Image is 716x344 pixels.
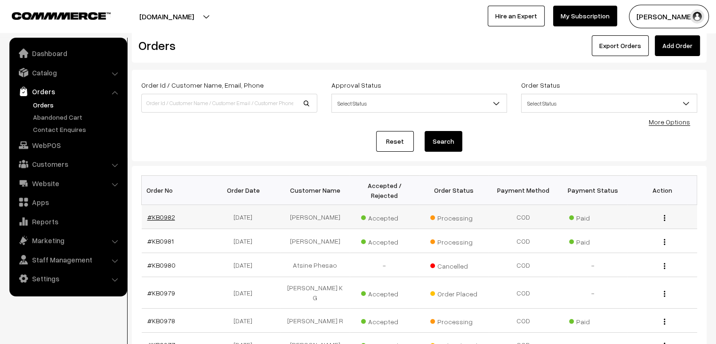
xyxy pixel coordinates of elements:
td: - [558,277,628,309]
td: Atsine Phesao [281,253,350,277]
span: Select Status [332,95,507,112]
span: Accepted [361,235,408,247]
a: WebPOS [12,137,124,154]
img: tab_keywords_by_traffic_grey.svg [94,55,101,62]
span: Order Placed [430,287,477,299]
th: Order Status [419,176,489,205]
button: [PERSON_NAME]… [629,5,709,28]
span: Accepted [361,314,408,327]
label: Approval Status [331,80,381,90]
th: Order No [142,176,211,205]
th: Action [628,176,697,205]
td: [DATE] [211,277,281,309]
span: Cancelled [430,259,477,271]
a: Dashboard [12,45,124,62]
td: [PERSON_NAME] [281,205,350,229]
td: [DATE] [211,229,281,253]
th: Payment Method [489,176,558,205]
span: Processing [430,235,477,247]
button: Search [425,131,462,152]
span: Paid [569,235,616,247]
a: Orders [12,83,124,100]
span: Processing [430,314,477,327]
th: Accepted / Rejected [350,176,419,205]
a: #KB0978 [147,317,175,325]
td: - [350,253,419,277]
span: Accepted [361,287,408,299]
a: Hire an Expert [488,6,545,26]
span: Select Status [521,94,697,113]
span: Paid [569,211,616,223]
img: Menu [664,291,665,297]
div: v 4.0.24 [26,15,46,23]
button: Export Orders [592,35,649,56]
img: tab_domain_overview_orange.svg [25,55,33,62]
a: Reset [376,131,414,152]
a: #KB0981 [147,237,174,245]
h2: Orders [138,38,316,53]
span: Processing [430,211,477,223]
a: Orders [31,100,124,110]
a: More Options [649,118,690,126]
img: Menu [664,263,665,269]
a: Apps [12,194,124,211]
div: Domain Overview [36,56,84,62]
span: Select Status [522,95,697,112]
img: user [690,9,704,24]
label: Order Id / Customer Name, Email, Phone [141,80,264,90]
span: Accepted [361,211,408,223]
a: #KB0982 [147,213,175,221]
a: Staff Management [12,251,124,268]
input: Order Id / Customer Name / Customer Email / Customer Phone [141,94,317,113]
a: Contact Enquires [31,124,124,134]
a: #KB0979 [147,289,175,297]
label: Order Status [521,80,560,90]
td: - [558,253,628,277]
td: COD [489,205,558,229]
td: COD [489,253,558,277]
td: COD [489,229,558,253]
a: Reports [12,213,124,230]
a: #KB0980 [147,261,176,269]
img: Menu [664,319,665,325]
button: [DOMAIN_NAME] [106,5,227,28]
th: Order Date [211,176,281,205]
a: COMMMERCE [12,9,94,21]
div: Keywords by Traffic [104,56,159,62]
a: Customers [12,156,124,172]
td: COD [489,309,558,333]
a: Settings [12,270,124,287]
td: [PERSON_NAME] R [281,309,350,333]
img: Menu [664,215,665,221]
td: [DATE] [211,253,281,277]
span: Paid [569,314,616,327]
a: Abandoned Cart [31,112,124,122]
a: Catalog [12,64,124,81]
a: My Subscription [553,6,617,26]
td: [DATE] [211,205,281,229]
th: Customer Name [281,176,350,205]
img: COMMMERCE [12,12,111,19]
td: [PERSON_NAME] K G [281,277,350,309]
td: [DATE] [211,309,281,333]
span: Select Status [331,94,507,113]
img: Menu [664,239,665,245]
td: COD [489,277,558,309]
td: [PERSON_NAME] [281,229,350,253]
th: Payment Status [558,176,628,205]
div: Domain: [DOMAIN_NAME] [24,25,104,32]
img: logo_orange.svg [15,15,23,23]
a: Add Order [655,35,700,56]
img: website_grey.svg [15,25,23,32]
a: Website [12,175,124,192]
a: Marketing [12,232,124,249]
